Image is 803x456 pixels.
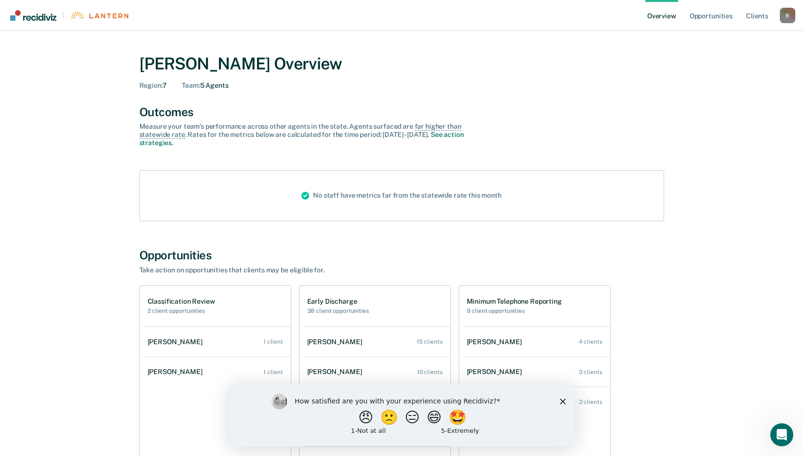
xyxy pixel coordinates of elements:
a: [PERSON_NAME] 1 client [144,358,291,386]
div: 2 clients [579,399,602,405]
h1: Minimum Telephone Reporting [467,297,562,306]
div: [PERSON_NAME] [307,338,366,346]
div: Measure your team’s performance across other agent s in the state. Agent s surfaced are . Rates f... [139,122,477,147]
a: [PERSON_NAME] 4 clients [463,328,610,356]
div: [PERSON_NAME] [148,338,206,346]
a: [PERSON_NAME] 1 client [144,328,291,356]
div: 4 clients [579,338,602,345]
a: [PERSON_NAME] 10 clients [303,358,450,386]
img: Lantern [70,12,128,19]
div: [PERSON_NAME] Overview [139,54,664,74]
iframe: Intercom live chat [770,423,793,446]
iframe: Survey by Kim from Recidiviz [229,384,574,446]
div: [PERSON_NAME] [467,368,526,376]
div: 10 clients [417,369,443,376]
div: Take action on opportunities that clients may be eligible for. [139,266,477,274]
div: 5 Agents [182,81,228,90]
h2: 2 client opportunities [148,308,215,314]
div: 3 clients [579,369,602,376]
div: No staff have metrics far from the statewide rate this month [294,171,509,221]
h1: Early Discharge [307,297,369,306]
h1: Classification Review [148,297,215,306]
div: [PERSON_NAME] [148,368,206,376]
span: | [56,11,70,19]
img: Recidiviz [10,10,56,21]
button: Profile dropdown button [780,8,795,23]
div: Opportunities [139,248,664,262]
div: 1 client [263,369,283,376]
div: Outcomes [139,105,664,119]
div: [PERSON_NAME] [467,338,526,346]
div: 7 [139,81,167,90]
div: 15 clients [417,338,443,345]
a: [PERSON_NAME] 15 clients [303,328,450,356]
div: [PERSON_NAME] [307,368,366,376]
a: See action strategies. [139,131,464,147]
h2: 38 client opportunities [307,308,369,314]
a: [PERSON_NAME] 3 clients [463,358,610,386]
div: 1 client [263,338,283,345]
span: Region : [139,81,163,89]
div: B [780,8,795,23]
h2: 9 client opportunities [467,308,562,314]
span: Team : [182,81,200,89]
span: far higher than statewide rate [139,122,462,139]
